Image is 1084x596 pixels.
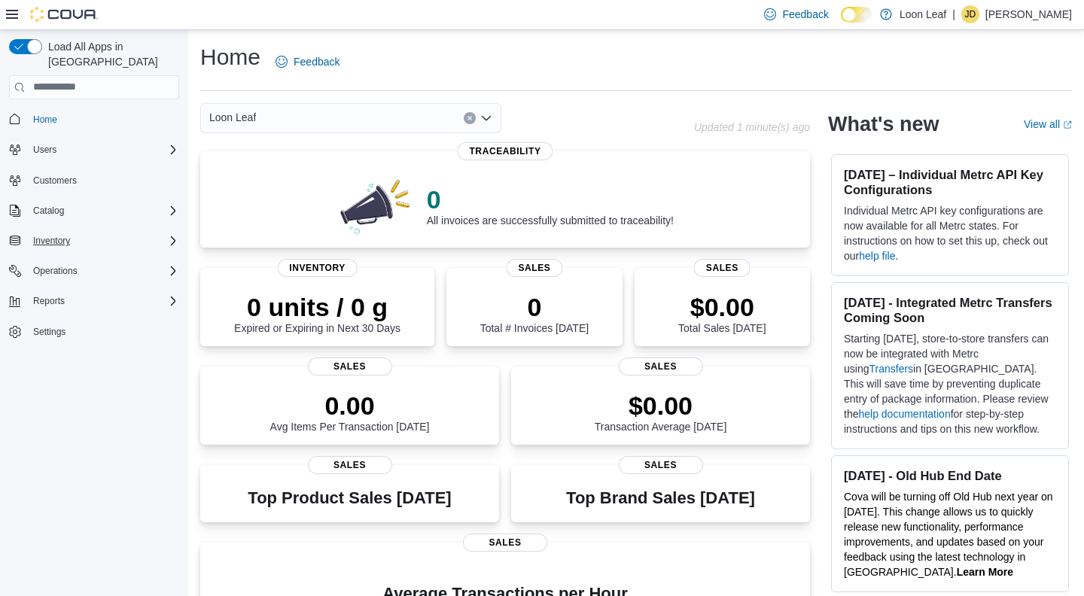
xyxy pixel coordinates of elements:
[595,391,727,421] p: $0.00
[27,322,179,341] span: Settings
[33,326,65,338] span: Settings
[480,292,589,322] p: 0
[694,121,810,133] p: Updated 1 minute(s) ago
[3,108,185,130] button: Home
[619,357,703,376] span: Sales
[1063,120,1072,129] svg: External link
[33,235,70,247] span: Inventory
[859,250,895,262] a: help file
[308,357,392,376] span: Sales
[844,468,1056,483] h3: [DATE] - Old Hub End Date
[457,142,553,160] span: Traceability
[427,184,674,214] p: 0
[27,141,179,159] span: Users
[336,175,415,236] img: 0
[277,259,358,277] span: Inventory
[957,566,1013,578] a: Learn More
[952,5,955,23] p: |
[27,202,179,220] span: Catalog
[42,39,179,69] span: Load All Apps in [GEOGRAPHIC_DATA]
[3,321,185,342] button: Settings
[595,391,727,433] div: Transaction Average [DATE]
[844,167,1056,197] h3: [DATE] – Individual Metrc API Key Configurations
[27,292,71,310] button: Reports
[828,112,939,136] h2: What's new
[33,295,65,307] span: Reports
[480,292,589,334] div: Total # Invoices [DATE]
[844,203,1056,263] p: Individual Metrc API key configurations are now available for all Metrc states. For instructions ...
[27,262,179,280] span: Operations
[965,5,976,23] span: JD
[234,292,400,334] div: Expired or Expiring in Next 30 Days
[985,5,1072,23] p: [PERSON_NAME]
[27,232,76,250] button: Inventory
[27,110,179,129] span: Home
[3,230,185,251] button: Inventory
[3,260,185,281] button: Operations
[33,265,78,277] span: Operations
[248,489,451,507] h3: Top Product Sales [DATE]
[841,7,872,23] input: Dark Mode
[1024,118,1072,130] a: View allExternal link
[464,112,476,124] button: Clear input
[33,144,56,156] span: Users
[782,7,828,22] span: Feedback
[200,42,260,72] h1: Home
[27,202,70,220] button: Catalog
[844,331,1056,436] p: Starting [DATE], store-to-store transfers can now be integrated with Metrc using in [GEOGRAPHIC_D...
[566,489,755,507] h3: Top Brand Sales [DATE]
[678,292,766,322] p: $0.00
[27,323,72,341] a: Settings
[858,408,950,420] a: help documentation
[30,7,98,22] img: Cova
[27,141,62,159] button: Users
[9,102,179,382] nav: Complex example
[27,171,179,190] span: Customers
[3,169,185,191] button: Customers
[900,5,946,23] p: Loon Leaf
[619,456,703,474] span: Sales
[27,111,63,129] a: Home
[270,391,430,433] div: Avg Items Per Transaction [DATE]
[269,47,346,77] a: Feedback
[33,114,57,126] span: Home
[3,139,185,160] button: Users
[270,391,430,421] p: 0.00
[463,534,547,552] span: Sales
[3,200,185,221] button: Catalog
[480,112,492,124] button: Open list of options
[3,290,185,312] button: Reports
[844,295,1056,325] h3: [DATE] - Integrated Metrc Transfers Coming Soon
[869,363,913,375] a: Transfers
[27,262,84,280] button: Operations
[694,259,751,277] span: Sales
[33,205,64,217] span: Catalog
[308,456,392,474] span: Sales
[961,5,979,23] div: Joelle Dalencar
[33,175,77,187] span: Customers
[427,184,674,227] div: All invoices are successfully submitted to traceability!
[27,172,83,190] a: Customers
[234,292,400,322] p: 0 units / 0 g
[506,259,562,277] span: Sales
[844,491,1053,578] span: Cova will be turning off Old Hub next year on [DATE]. This change allows us to quickly release ne...
[678,292,766,334] div: Total Sales [DATE]
[294,54,340,69] span: Feedback
[209,108,256,126] span: Loon Leaf
[27,232,179,250] span: Inventory
[27,292,179,310] span: Reports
